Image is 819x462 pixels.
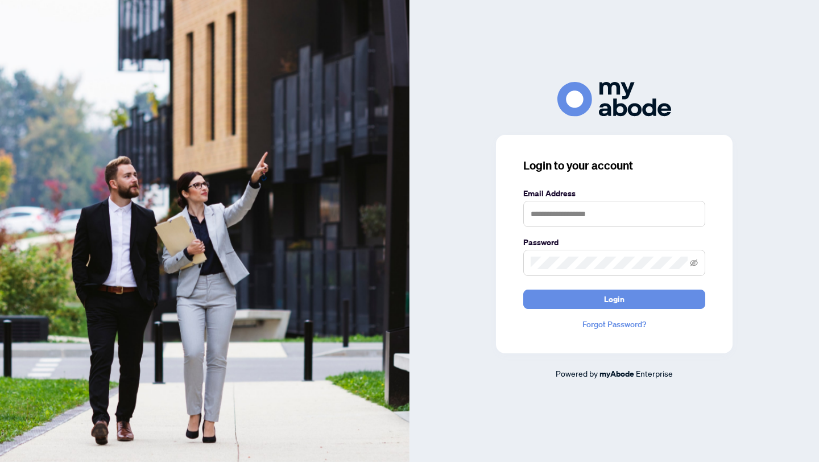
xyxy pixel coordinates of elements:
button: Login [523,290,705,309]
img: ma-logo [557,82,671,117]
span: Powered by [556,368,598,378]
span: Login [604,290,624,308]
span: eye-invisible [690,259,698,267]
span: Enterprise [636,368,673,378]
h3: Login to your account [523,158,705,174]
label: Password [523,236,705,249]
a: Forgot Password? [523,318,705,331]
label: Email Address [523,187,705,200]
a: myAbode [599,368,634,380]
